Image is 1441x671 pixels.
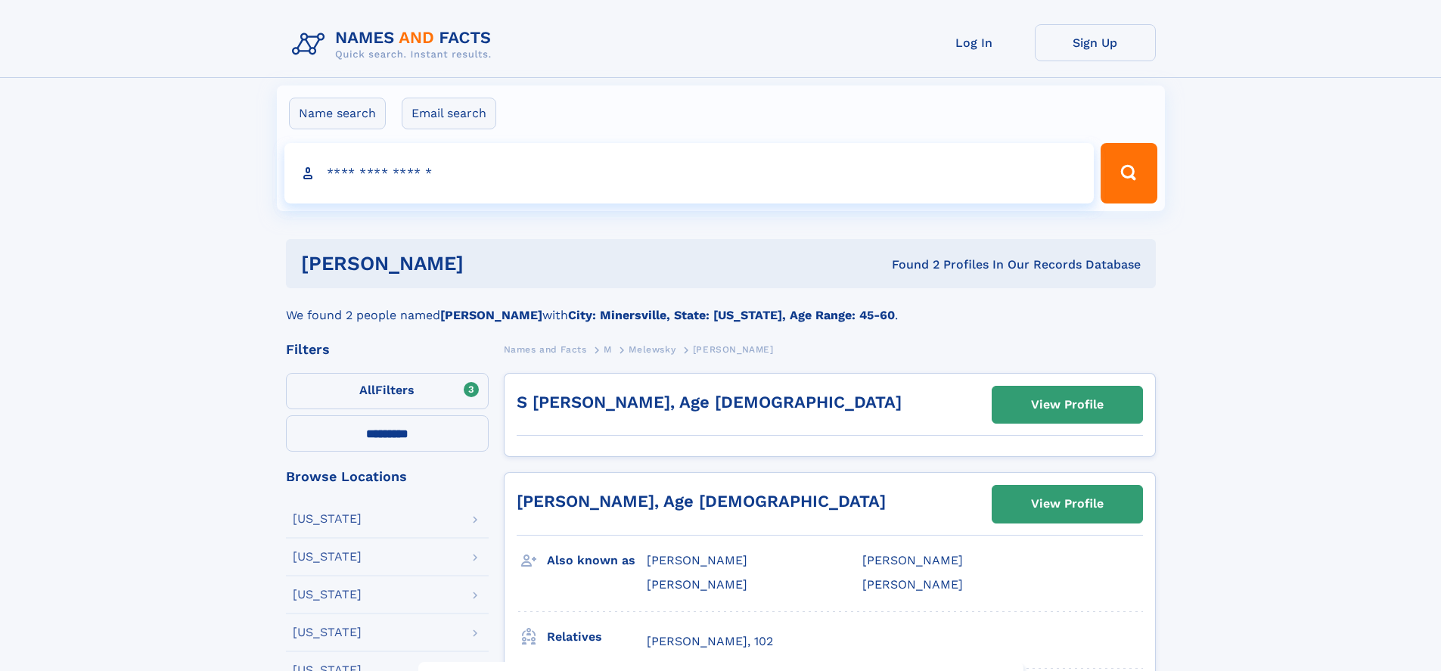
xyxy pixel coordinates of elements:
span: M [604,344,612,355]
div: [US_STATE] [293,551,362,563]
div: [US_STATE] [293,626,362,638]
h3: Also known as [547,548,647,573]
div: [US_STATE] [293,589,362,601]
div: We found 2 people named with . [286,288,1156,325]
div: [US_STATE] [293,513,362,525]
a: [PERSON_NAME], 102 [647,633,773,650]
a: M [604,340,612,359]
a: S [PERSON_NAME], Age [DEMOGRAPHIC_DATA] [517,393,902,412]
div: Filters [286,343,489,356]
div: Found 2 Profiles In Our Records Database [678,256,1141,273]
a: Log In [914,24,1035,61]
input: search input [284,143,1095,203]
b: [PERSON_NAME] [440,308,542,322]
a: Melewsky [629,340,675,359]
span: [PERSON_NAME] [862,577,963,592]
img: Logo Names and Facts [286,24,504,65]
button: Search Button [1101,143,1157,203]
span: [PERSON_NAME] [647,553,747,567]
h1: [PERSON_NAME] [301,254,678,273]
a: Sign Up [1035,24,1156,61]
a: View Profile [992,387,1142,423]
b: City: Minersville, State: [US_STATE], Age Range: 45-60 [568,308,895,322]
span: Melewsky [629,344,675,355]
div: Browse Locations [286,470,489,483]
span: [PERSON_NAME] [693,344,774,355]
h3: Relatives [547,624,647,650]
div: View Profile [1031,486,1104,521]
a: Names and Facts [504,340,587,359]
div: View Profile [1031,387,1104,422]
a: [PERSON_NAME], Age [DEMOGRAPHIC_DATA] [517,492,886,511]
span: All [359,383,375,397]
label: Email search [402,98,496,129]
a: View Profile [992,486,1142,522]
span: [PERSON_NAME] [862,553,963,567]
label: Name search [289,98,386,129]
span: [PERSON_NAME] [647,577,747,592]
label: Filters [286,373,489,409]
